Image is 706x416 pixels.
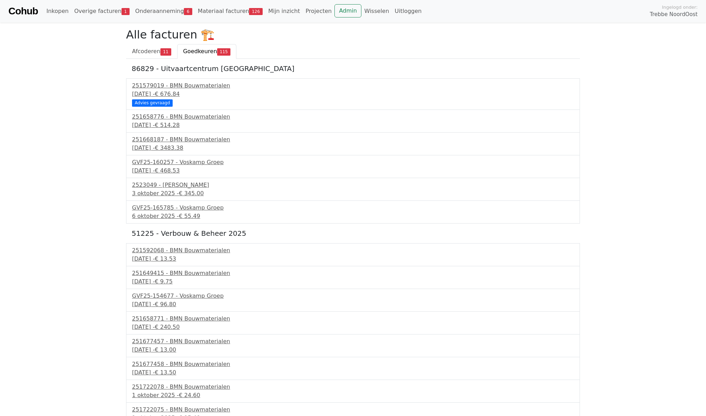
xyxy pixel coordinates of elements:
a: Onderaanneming6 [132,4,195,18]
span: € 13.50 [155,369,176,376]
span: € 3483.38 [155,144,183,151]
span: 115 [217,48,231,55]
h5: 86829 - Uitvaartcentrum [GEOGRAPHIC_DATA] [132,64,574,73]
span: € 345.00 [179,190,204,197]
a: 251579019 - BMN Bouwmaterialen[DATE] -€ 676.84 Advies gevraagd [132,82,574,106]
span: Trebbe NoordOost [650,10,698,19]
a: Goedkeuren115 [177,44,237,59]
span: € 96.80 [155,301,176,308]
div: [DATE] - [132,368,574,377]
div: [DATE] - [132,121,574,129]
span: € 13.00 [155,346,176,353]
div: 251677458 - BMN Bouwmaterialen [132,360,574,368]
div: [DATE] - [132,167,574,175]
a: Cohub [8,3,38,20]
a: 251658776 - BMN Bouwmaterialen[DATE] -€ 514.28 [132,113,574,129]
div: 251592068 - BMN Bouwmaterialen [132,246,574,255]
a: Inkopen [43,4,71,18]
a: GVF25-165785 - Voskamp Groep6 oktober 2025 -€ 55.49 [132,204,574,220]
a: Afcoderen11 [126,44,177,59]
span: € 13.53 [155,255,176,262]
div: [DATE] - [132,323,574,331]
div: [DATE] - [132,144,574,152]
a: Materiaal facturen126 [195,4,265,18]
span: Goedkeuren [183,48,217,55]
div: 6 oktober 2025 - [132,212,574,220]
a: 251668187 - BMN Bouwmaterialen[DATE] -€ 3483.38 [132,135,574,152]
span: Ingelogd onder: [662,4,698,10]
a: 251722078 - BMN Bouwmaterialen1 oktober 2025 -€ 24.60 [132,383,574,400]
div: 251649415 - BMN Bouwmaterialen [132,269,574,277]
div: 251658771 - BMN Bouwmaterialen [132,315,574,323]
div: GVF25-165785 - Voskamp Groep [132,204,574,212]
div: [DATE] - [132,255,574,263]
a: Uitloggen [392,4,424,18]
div: GVF25-160257 - Voskamp Groep [132,158,574,167]
div: 1 oktober 2025 - [132,391,574,400]
div: 251677457 - BMN Bouwmaterialen [132,337,574,346]
span: € 240.50 [155,324,180,330]
a: 251677457 - BMN Bouwmaterialen[DATE] -€ 13.00 [132,337,574,354]
a: GVF25-160257 - Voskamp Groep[DATE] -€ 468.53 [132,158,574,175]
div: Advies gevraagd [132,99,173,106]
span: € 514.28 [155,122,180,128]
a: Overige facturen1 [71,4,132,18]
a: Mijn inzicht [265,4,303,18]
a: GVF25-154677 - Voskamp Groep[DATE] -€ 96.80 [132,292,574,309]
a: Projecten [303,4,334,18]
div: 251722075 - BMN Bouwmaterialen [132,406,574,414]
a: 251592068 - BMN Bouwmaterialen[DATE] -€ 13.53 [132,246,574,263]
span: € 9.75 [155,278,173,285]
div: 251658776 - BMN Bouwmaterialen [132,113,574,121]
span: 126 [249,8,263,15]
div: GVF25-154677 - Voskamp Groep [132,292,574,300]
div: 251722078 - BMN Bouwmaterialen [132,383,574,391]
div: 2523049 - [PERSON_NAME] [132,181,574,189]
span: € 55.49 [179,213,200,219]
h5: 51225 - Verbouw & Beheer 2025 [132,229,574,238]
div: 3 oktober 2025 - [132,189,574,198]
a: 251658771 - BMN Bouwmaterialen[DATE] -€ 240.50 [132,315,574,331]
div: 251668187 - BMN Bouwmaterialen [132,135,574,144]
a: 251677458 - BMN Bouwmaterialen[DATE] -€ 13.50 [132,360,574,377]
a: 2523049 - [PERSON_NAME]3 oktober 2025 -€ 345.00 [132,181,574,198]
div: [DATE] - [132,90,574,98]
div: [DATE] - [132,346,574,354]
a: 251649415 - BMN Bouwmaterialen[DATE] -€ 9.75 [132,269,574,286]
span: 1 [122,8,130,15]
a: Wisselen [361,4,392,18]
span: € 676.84 [155,91,180,97]
span: € 24.60 [179,392,200,399]
a: Admin [334,4,361,17]
div: [DATE] - [132,300,574,309]
span: Afcoderen [132,48,160,55]
span: 11 [160,48,171,55]
h2: Alle facturen 🏗️ [126,28,580,41]
span: 6 [184,8,192,15]
span: € 468.53 [155,167,180,174]
div: 251579019 - BMN Bouwmaterialen [132,82,574,90]
div: [DATE] - [132,277,574,286]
